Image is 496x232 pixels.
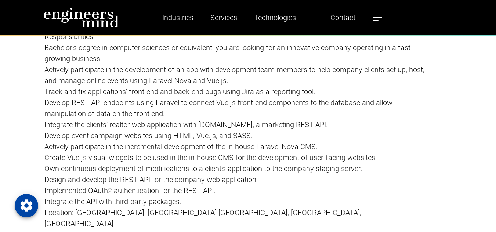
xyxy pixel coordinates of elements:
[44,119,431,130] p: Integrate the clients' realtor web application with [DOMAIN_NAME], a marketing REST API.
[44,196,431,207] p: Integrate the API with third-party packages.
[44,185,431,196] p: Implemented OAuth2 authentication for the REST API.
[44,152,431,163] p: Create Vue.js visual widgets to be used in the in-house CMS for the development of user-facing we...
[44,31,431,42] p: Responsibilities:
[43,7,119,28] img: logo
[207,9,240,26] a: Services
[327,9,358,26] a: Contact
[44,130,431,141] p: Develop event campaign websites using HTML, Vue.js, and SASS.
[44,42,431,64] p: Bachelor's degree in computer sciences or equivalent, you are looking for an innovative company o...
[251,9,299,26] a: Technologies
[44,141,431,152] p: Actively participate in the incremental development of the in-house Laravel Nova CMS.
[44,64,431,86] p: Actively participate in the development of an app with development team members to help company c...
[159,9,196,26] a: Industries
[44,163,431,174] p: Own continuous deployment of modifications to a client's application to the company staging server.
[44,86,431,97] p: Track and fix applications' front-end and back-end bugs using Jira as a reporting tool.
[44,174,431,185] p: Design and develop the REST API for the company web application.
[44,97,431,119] p: Develop REST API endpoints using Laravel to connect Vue.js front-end components to the database a...
[44,207,431,229] p: Location: [GEOGRAPHIC_DATA], [GEOGRAPHIC_DATA] [GEOGRAPHIC_DATA], [GEOGRAPHIC_DATA], [GEOGRAPHIC_...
